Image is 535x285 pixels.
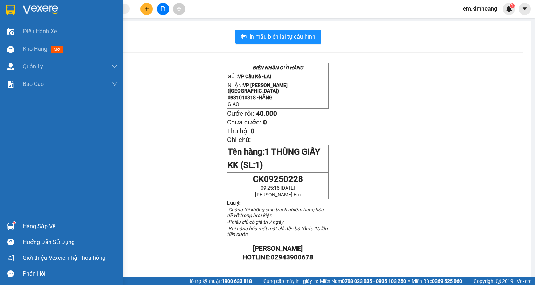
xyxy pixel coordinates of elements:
[23,46,47,52] span: Kho hàng
[157,3,169,15] button: file-add
[173,3,185,15] button: aim
[320,277,406,285] span: Miền Nam
[112,81,117,87] span: down
[271,253,313,261] span: 02943900678
[23,253,105,262] span: Giới thiệu Vexere, nhận hoa hồng
[140,3,153,15] button: plus
[7,270,14,277] span: message
[342,278,406,284] strong: 0708 023 035 - 0935 103 250
[253,65,303,70] strong: BIÊN NHẬN GỬI HÀNG
[261,185,295,191] span: 09:25:16 [DATE]
[522,6,528,12] span: caret-down
[144,6,149,11] span: plus
[23,62,43,71] span: Quản Lý
[227,219,283,225] em: -Phiếu chỉ có giá trị 7 ngày
[227,118,261,126] span: Chưa cước:
[222,278,252,284] strong: 1900 633 818
[263,277,318,285] span: Cung cấp máy in - giấy in:
[7,28,14,35] img: warehouse-icon
[6,5,15,15] img: logo-vxr
[263,118,267,126] span: 0
[235,30,321,44] button: printerIn mẫu biên lai tự cấu hình
[259,95,273,100] span: HẰNG
[255,192,301,197] span: [PERSON_NAME] Em
[112,64,117,69] span: down
[255,160,263,170] span: 1)
[160,6,165,11] span: file-add
[227,110,254,117] span: Cước rồi:
[519,3,531,15] button: caret-down
[256,110,277,117] span: 40.000
[23,221,117,232] div: Hàng sắp về
[228,101,240,107] span: GIAO:
[23,80,44,88] span: Báo cáo
[7,239,14,245] span: question-circle
[249,32,315,41] span: In mẫu biên lai tự cấu hình
[187,277,252,285] span: Hỗ trợ kỹ thuật:
[228,74,328,79] p: GỬI:
[242,253,313,261] strong: HOTLINE:
[51,46,63,53] span: mới
[23,237,117,247] div: Hướng dẫn sử dụng
[510,3,515,8] sup: 1
[457,4,503,13] span: em.kimhoang
[227,226,328,237] em: -Khi hàng hóa mất mát chỉ đền bù tối đa 10 lần tiền cước.
[511,3,513,8] span: 1
[251,127,255,135] span: 0
[228,147,320,170] span: Tên hàng:
[227,127,249,135] span: Thu hộ:
[13,222,15,224] sup: 1
[23,269,117,279] div: Phản hồi
[238,74,271,79] span: VP Cầu Kè -
[412,277,462,285] span: Miền Bắc
[227,207,324,218] em: -Chúng tôi không chịu trách nhiệm hàng hóa dễ vỡ trong bưu kiện
[7,81,14,88] img: solution-icon
[253,174,303,184] span: CK09250228
[257,277,258,285] span: |
[432,278,462,284] strong: 0369 525 060
[241,34,247,40] span: printer
[408,280,410,283] span: ⚪️
[7,255,14,261] span: notification
[227,200,241,206] strong: Lưu ý:
[7,223,14,230] img: warehouse-icon
[177,6,181,11] span: aim
[506,6,512,12] img: icon-new-feature
[228,82,328,94] p: NHẬN:
[228,147,320,170] span: 1 THÙNG GIẤY KK (SL:
[467,277,468,285] span: |
[7,46,14,53] img: warehouse-icon
[23,27,57,36] span: Điều hành xe
[7,63,14,70] img: warehouse-icon
[227,136,251,144] span: Ghi chú:
[496,279,501,284] span: copyright
[264,74,271,79] span: LAI
[253,245,303,252] strong: [PERSON_NAME]
[228,95,273,100] span: 0931010818 -
[228,82,288,94] span: VP [PERSON_NAME] ([GEOGRAPHIC_DATA])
